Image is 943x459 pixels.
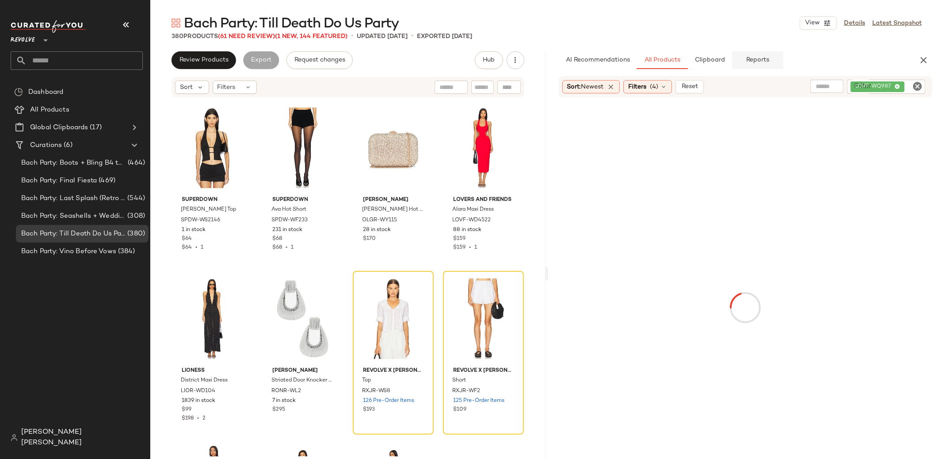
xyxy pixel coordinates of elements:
[271,377,332,385] span: Striated Door Knocker Earring
[271,206,306,214] span: Ava Hot Short
[453,196,514,204] span: Lovers and Friends
[182,397,215,405] span: 1839 in stock
[11,30,35,46] span: Revolve
[446,103,521,193] img: LOVF-WD4522_V1.jpg
[676,80,704,93] button: Reset
[182,245,192,251] span: $64
[855,83,894,91] span: LOVF-WQ987
[175,274,249,363] img: LIOR-WD104_V1.jpg
[452,206,494,214] span: Alara Maxi Dress
[363,397,414,405] span: 126 Pre-Order Items
[182,235,192,243] span: $64
[294,57,345,64] span: Request changes
[282,245,291,251] span: •
[452,377,466,385] span: Short
[21,158,126,168] span: Bach Party: Boots + Bling B4 the Ring
[912,81,923,92] i: Clear Filter
[62,140,72,150] span: (6)
[271,387,301,395] span: RONR-WL2
[172,33,183,40] span: 380
[181,387,215,395] span: LIOR-WD104
[363,196,424,204] span: [PERSON_NAME]
[628,82,646,92] span: Filters
[272,235,282,243] span: $68
[650,82,658,92] span: (4)
[271,216,308,224] span: SPDW-WF233
[21,247,116,257] span: Bach Party: Vino Before Vows
[126,158,145,168] span: (464)
[453,245,466,251] span: $159
[453,397,504,405] span: 125 Pre-Order Items
[363,235,376,243] span: $170
[265,274,340,363] img: RONR-WL2_V1.jpg
[453,226,481,234] span: 88 in stock
[286,51,353,69] button: Request changes
[28,87,63,97] span: Dashboard
[453,406,466,414] span: $109
[567,82,604,92] span: Sort:
[746,57,769,64] span: Reports
[356,103,431,193] img: OLGR-WY115_V1.jpg
[363,367,424,375] span: REVOLVE x [PERSON_NAME]
[116,247,135,257] span: (384)
[184,15,399,33] span: Bach Party: Till Death Do Us Party
[275,33,347,40] span: (1 New, 144 Featured)
[192,245,201,251] span: •
[182,196,242,204] span: superdown
[182,226,206,234] span: 1 in stock
[11,434,18,441] img: svg%3e
[362,216,397,224] span: OLGR-WY115
[362,377,371,385] span: Top
[126,193,145,204] span: (544)
[97,176,115,186] span: (469)
[805,19,820,27] span: View
[272,406,285,414] span: $295
[21,193,126,204] span: Bach Party: Last Splash (Retro [GEOGRAPHIC_DATA])
[452,387,480,395] span: RXJR-WF2
[172,32,347,41] div: Products
[181,216,220,224] span: SPDW-WS2146
[581,84,604,90] span: Newest
[466,245,474,251] span: •
[172,51,236,69] button: Review Products
[363,226,391,234] span: 28 in stock
[362,387,390,395] span: RXJR-WS8
[11,20,86,33] img: cfy_white_logo.C9jOOHJF.svg
[88,123,102,133] span: (17)
[21,176,97,186] span: Bach Party: Final Fiesta
[126,229,145,239] span: (380)
[30,140,62,150] span: Curations
[21,229,126,239] span: Bach Party: Till Death Do Us Party
[182,406,191,414] span: $99
[14,88,23,96] img: svg%3e
[363,406,375,414] span: $193
[179,57,229,64] span: Review Products
[21,427,143,448] span: [PERSON_NAME] [PERSON_NAME]
[194,416,202,421] span: •
[695,57,725,64] span: Clipboard
[351,31,353,42] span: •
[644,57,680,64] span: All Products
[30,123,88,133] span: Global Clipboards
[180,83,193,92] span: Sort
[175,103,249,193] img: SPDW-WS2146_V1.jpg
[272,226,302,234] span: 231 in stock
[218,33,275,40] span: (61 Need Review)
[453,235,466,243] span: $159
[181,377,228,385] span: District Maxi Dress
[21,211,126,221] span: Bach Party: Seashells + Wedding Bells
[844,19,865,28] a: Details
[172,19,180,27] img: svg%3e
[446,274,521,363] img: RXJR-WF2_V1.jpg
[291,245,294,251] span: 1
[453,367,514,375] span: REVOLVE x [PERSON_NAME]
[182,367,242,375] span: LIONESS
[182,416,194,421] span: $198
[475,51,503,69] button: Hub
[482,57,495,64] span: Hub
[474,245,477,251] span: 1
[181,206,236,214] span: [PERSON_NAME] Top
[272,367,333,375] span: [PERSON_NAME]
[272,245,282,251] span: $68
[565,57,630,64] span: AI Recommendations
